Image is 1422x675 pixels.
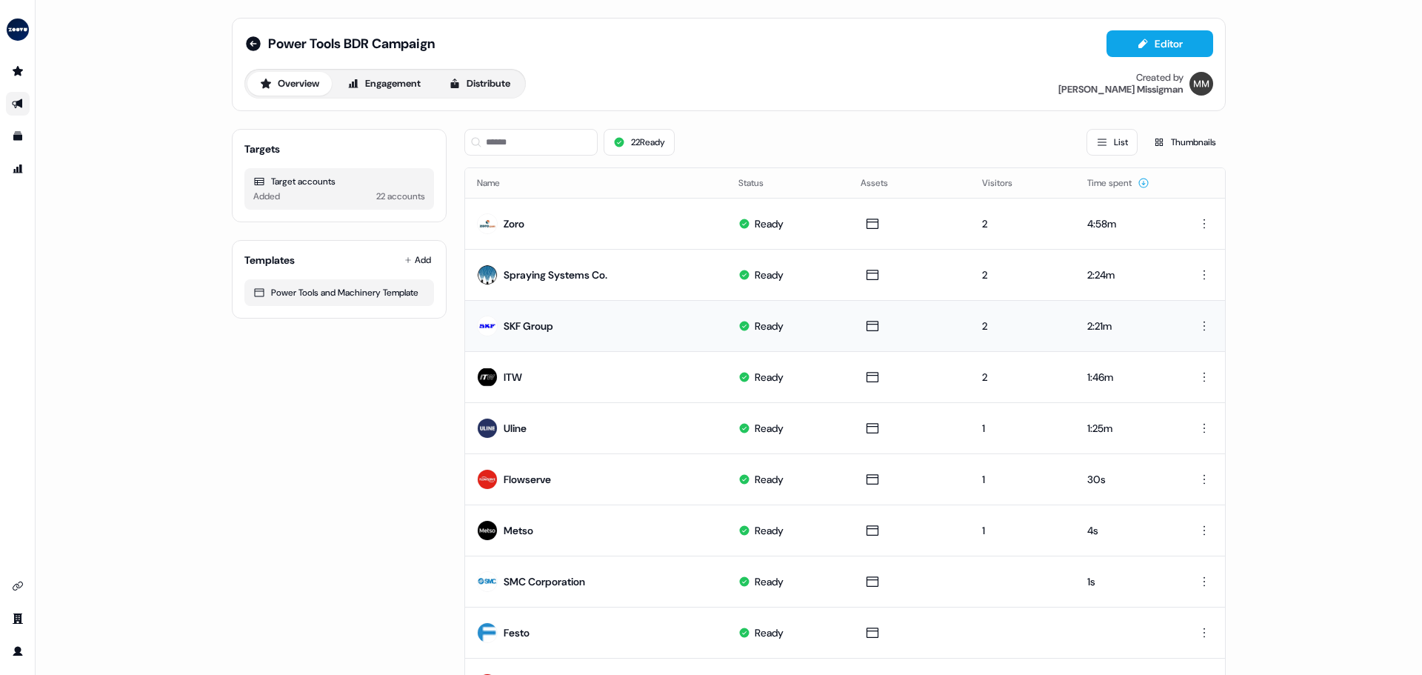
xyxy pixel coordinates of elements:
[1087,267,1164,282] div: 2:24m
[982,523,1063,538] div: 1
[1087,523,1164,538] div: 4s
[6,92,30,116] a: Go to outbound experience
[504,267,607,282] div: Spraying Systems Co.
[1144,129,1226,156] button: Thumbnails
[504,574,585,589] div: SMC Corporation
[982,472,1063,487] div: 1
[6,59,30,83] a: Go to prospects
[504,625,530,640] div: Festo
[1087,472,1164,487] div: 30s
[268,35,435,53] span: Power Tools BDR Campaign
[1189,72,1213,96] img: Morgan
[6,607,30,631] a: Go to team
[247,72,332,96] button: Overview
[1086,129,1138,156] button: List
[982,319,1063,333] div: 2
[504,472,551,487] div: Flowserve
[335,72,433,96] button: Engagement
[401,250,434,270] button: Add
[504,370,522,385] div: ITW
[253,285,425,300] div: Power Tools and Machinery Template
[436,72,523,96] button: Distribute
[1087,421,1164,436] div: 1:25m
[1106,38,1213,53] a: Editor
[755,216,784,231] div: Ready
[504,319,553,333] div: SKF Group
[6,639,30,663] a: Go to profile
[504,216,524,231] div: Zoro
[755,267,784,282] div: Ready
[738,170,781,196] button: Status
[6,124,30,148] a: Go to templates
[253,189,280,204] div: Added
[982,216,1063,231] div: 2
[1087,370,1164,385] div: 1:46m
[604,129,675,156] button: 22Ready
[1058,84,1184,96] div: [PERSON_NAME] Missigman
[982,421,1063,436] div: 1
[982,267,1063,282] div: 2
[6,157,30,181] a: Go to attribution
[1106,30,1213,57] button: Editor
[6,574,30,598] a: Go to integrations
[849,168,971,198] th: Assets
[1087,319,1164,333] div: 2:21m
[1136,72,1184,84] div: Created by
[1087,170,1149,196] button: Time spent
[755,625,784,640] div: Ready
[755,523,784,538] div: Ready
[244,253,295,267] div: Templates
[477,170,518,196] button: Name
[755,370,784,385] div: Ready
[755,421,784,436] div: Ready
[755,319,784,333] div: Ready
[1087,574,1164,589] div: 1s
[376,189,425,204] div: 22 accounts
[253,174,425,189] div: Target accounts
[755,472,784,487] div: Ready
[982,370,1063,385] div: 2
[1087,216,1164,231] div: 4:58m
[755,574,784,589] div: Ready
[244,142,280,156] div: Targets
[504,421,527,436] div: Uline
[982,170,1030,196] button: Visitors
[504,523,533,538] div: Metso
